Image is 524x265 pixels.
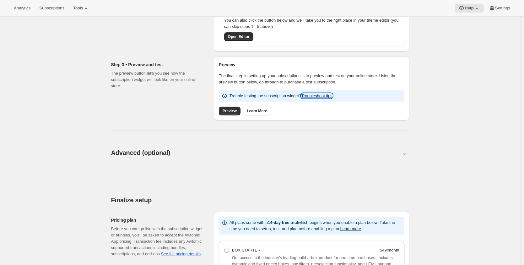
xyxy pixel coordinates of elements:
[10,4,34,13] button: Analytics
[69,4,93,13] button: Tools
[111,70,204,89] p: The preview button let’s you see how the subscription widget will look like on your online store.
[465,6,474,11] span: Help
[485,4,514,13] button: Settings
[243,107,271,115] a: Learn More
[232,248,261,252] span: BOX STARTER
[230,93,332,99] p: Trouble testing the subscription widget?
[219,107,240,115] a: Preview
[219,73,404,85] p: The final step in setting up your subscriptions is to preview and test on your online store. Usin...
[495,6,510,11] span: Settings
[35,4,68,13] button: Subscriptions
[73,6,83,11] span: Tools
[111,149,170,156] span: Advanced (optional)
[224,17,399,30] p: You can also click the button below and we'll take you to the right place in your theme editor (y...
[111,226,204,257] div: Before you can go live with the subscription widget or bundles, you'll be asked to accept the Awt...
[14,6,30,11] span: Analytics
[111,217,204,223] h2: Pricing plan
[247,109,267,114] span: Learn More
[219,61,404,68] h2: Preview
[340,226,361,231] button: Learn more
[268,220,298,225] b: 14-day free trial
[161,252,200,256] a: See full pricing details
[455,4,484,13] button: Help
[111,61,204,68] h2: Step 3 • Preview and test
[230,220,402,232] p: All plans come with a which begins when you enable a plan below. Take the time you need to setup,...
[223,109,237,114] span: Preview
[380,248,399,252] strong: $49/month
[39,6,64,11] span: Subscriptions
[228,34,250,39] span: Open Editor
[224,32,253,41] button: Open Editor
[301,93,332,98] a: Troubleshoot tips
[111,197,152,204] span: Finalize setup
